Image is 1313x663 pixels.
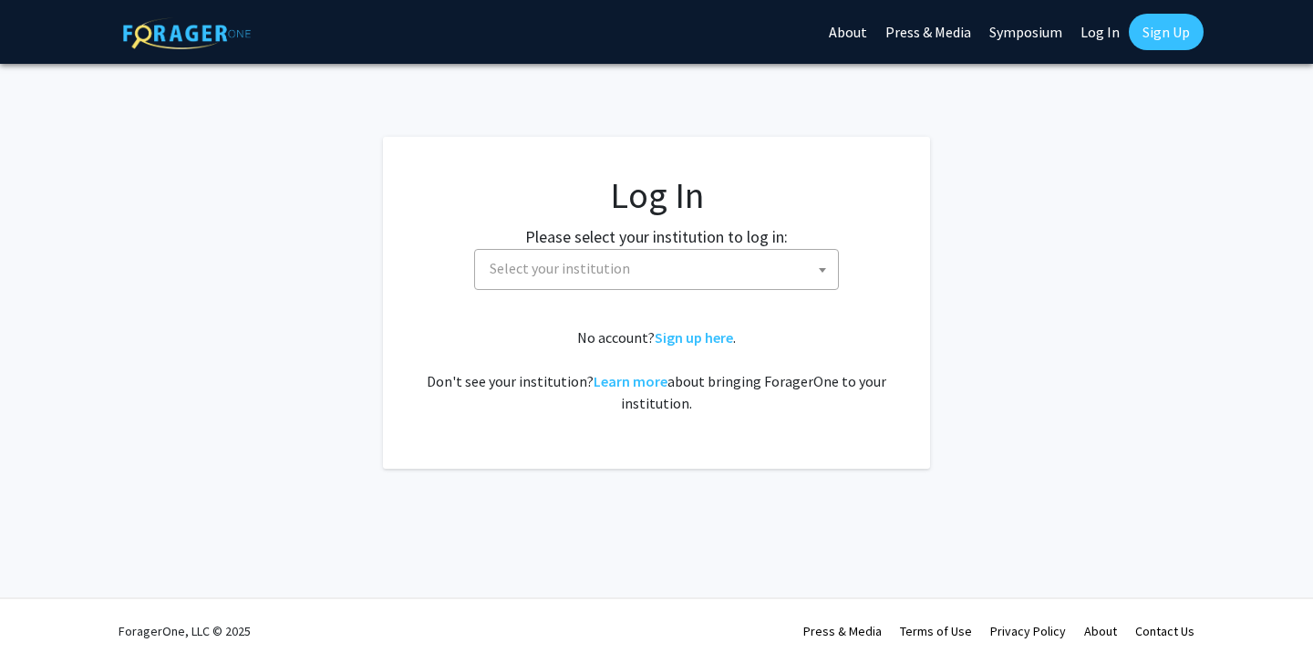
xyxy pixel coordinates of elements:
span: Select your institution [490,259,630,277]
span: Select your institution [482,250,838,287]
a: Sign up here [655,328,733,347]
div: ForagerOne, LLC © 2025 [119,599,251,663]
a: About [1084,623,1117,639]
a: Learn more about bringing ForagerOne to your institution [594,372,667,390]
label: Please select your institution to log in: [525,224,788,249]
a: Press & Media [803,623,882,639]
a: Privacy Policy [990,623,1066,639]
h1: Log In [419,173,894,217]
a: Terms of Use [900,623,972,639]
a: Sign Up [1129,14,1204,50]
span: Select your institution [474,249,839,290]
a: Contact Us [1135,623,1194,639]
img: ForagerOne Logo [123,17,251,49]
div: No account? . Don't see your institution? about bringing ForagerOne to your institution. [419,326,894,414]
